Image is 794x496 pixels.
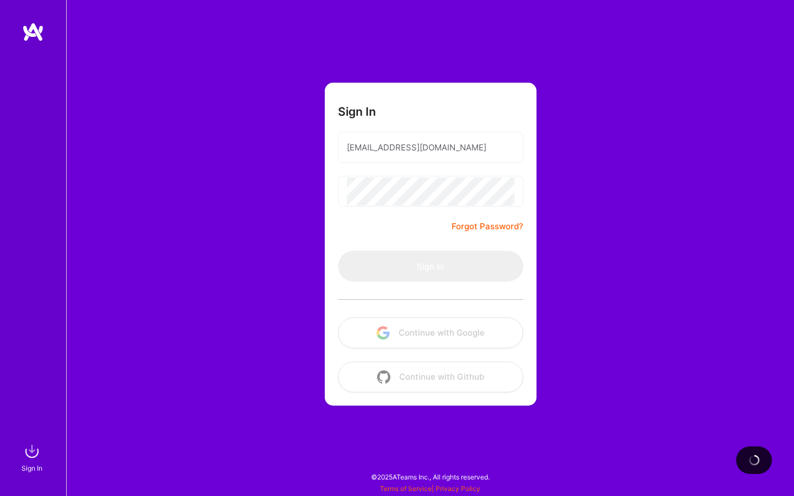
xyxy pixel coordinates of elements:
a: Forgot Password? [452,220,523,233]
div: Sign In [22,462,42,474]
img: icon [377,326,390,339]
input: Email... [347,133,514,161]
div: © 2025 ATeams Inc., All rights reserved. [66,463,794,490]
a: Privacy Policy [436,484,480,493]
button: Continue with Github [338,362,523,392]
button: Continue with Google [338,317,523,348]
img: icon [377,370,390,384]
img: loading [748,454,760,466]
a: sign inSign In [23,440,43,474]
img: logo [22,22,44,42]
a: Terms of Service [380,484,432,493]
img: sign in [21,440,43,462]
h3: Sign In [338,105,376,118]
button: Sign In [338,251,523,282]
span: | [380,484,480,493]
